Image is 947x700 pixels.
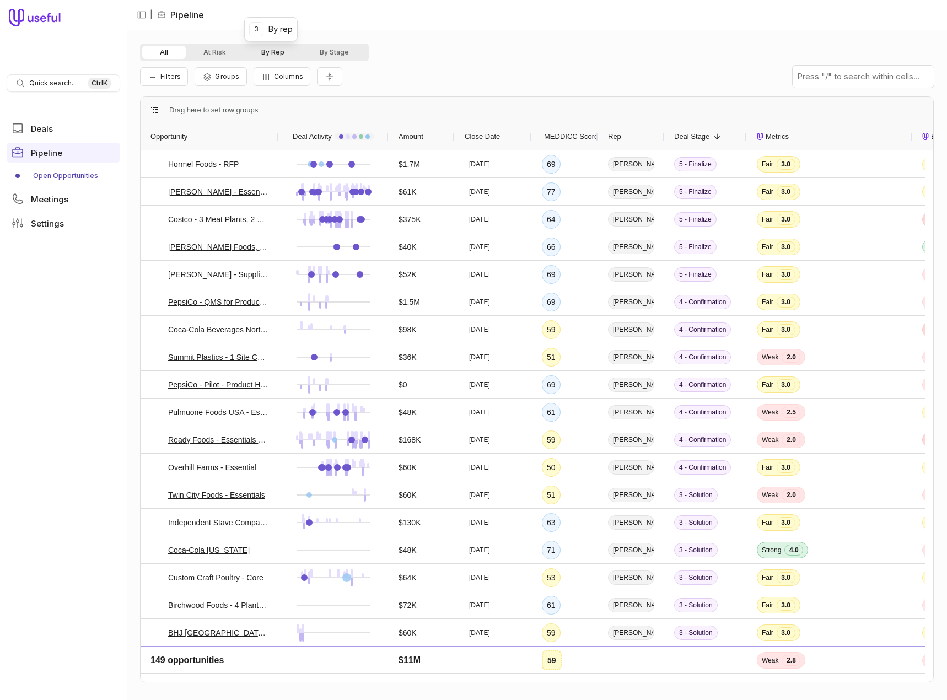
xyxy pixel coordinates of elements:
div: 66 [547,240,556,254]
span: 3.0 [777,159,795,170]
div: Metrics [757,123,902,150]
span: | [150,8,153,21]
span: 5 - Finalize [674,157,717,171]
span: Deal Stage [674,130,709,143]
span: Fair [762,160,773,169]
div: 61 [547,406,556,419]
span: Fair [762,298,773,306]
span: Weak [762,408,778,417]
span: 3 - Solution [674,570,718,585]
div: Pipeline submenu [7,167,120,185]
span: Rep [608,130,621,143]
span: $375K [399,213,421,226]
div: 51 [547,351,556,364]
span: [PERSON_NAME] [608,598,654,612]
span: $61K [399,185,417,198]
span: [PERSON_NAME] [608,240,654,254]
time: [DATE] [469,353,490,362]
a: [PERSON_NAME] Foods, Inc. - Essentials [168,240,268,254]
button: Filter Pipeline [140,67,188,86]
time: [DATE] [469,325,490,334]
span: Weak [762,435,778,444]
div: MEDDICC Score [542,123,588,150]
span: Amount [399,130,423,143]
span: 3.0 [777,186,795,197]
time: [DATE] [469,435,490,444]
time: [DATE] [469,243,490,251]
span: [PERSON_NAME] [608,322,654,337]
kbd: 3 [249,22,263,36]
span: 4 - Confirmation [674,433,731,447]
span: [PERSON_NAME] [608,433,654,447]
span: MEDDICC Score [544,130,598,143]
span: 2.5 [782,407,800,418]
span: 3.0 [777,269,795,280]
span: Weak [762,491,778,499]
span: 3.0 [777,462,795,473]
a: PepsiCo - QMS for Product Hold and CAPA - $2.2M [168,295,268,309]
span: [PERSON_NAME] [608,378,654,392]
span: 3.0 [777,627,795,638]
time: [DATE] [469,187,490,196]
span: $0 [399,378,407,391]
span: 3 - Solution [674,653,718,667]
span: [PERSON_NAME] [608,460,654,475]
span: 3.0 [777,324,795,335]
time: [DATE] [469,656,490,665]
span: 4.0 [784,545,803,556]
span: 3 - Solution [674,488,718,502]
span: Settings [31,219,64,228]
a: Coca-Cola Beverages Northeast, Inc - 2 plant 2025 [168,323,268,336]
div: 59 [547,433,556,446]
div: 69 [547,378,556,391]
div: 69 [547,268,556,281]
a: Deals [7,119,120,138]
span: [PERSON_NAME] [608,295,654,309]
span: [PERSON_NAME] [608,543,654,557]
span: 2.0 [782,352,800,363]
a: [PERSON_NAME] - Supplier + Essentials [168,268,268,281]
button: At Risk [186,46,244,59]
button: Columns [254,67,310,86]
span: 3.0 [777,572,795,583]
div: 64 [547,213,556,226]
button: All [142,46,186,59]
span: Fair [762,463,773,472]
span: 3 - Solution [674,598,718,612]
div: 57 [547,654,556,667]
span: 4 - Confirmation [674,378,731,392]
time: [DATE] [469,215,490,224]
span: [PERSON_NAME] [608,185,654,199]
button: By Stage [302,46,367,59]
span: 3.0 [777,379,795,390]
span: Fair [762,601,773,610]
div: 77 [547,185,556,198]
div: 69 [547,295,556,309]
span: Strong [762,546,781,554]
span: 5 - Finalize [674,185,717,199]
time: [DATE] [469,160,490,169]
span: [PERSON_NAME] [608,515,654,530]
span: $36K [399,351,417,364]
span: 4 - Confirmation [674,295,731,309]
span: Weak [762,353,778,362]
span: $60K [399,461,417,474]
span: 5 - Finalize [674,240,717,254]
span: $130K [399,516,421,529]
div: By rep [249,22,293,36]
time: [DATE] [469,628,490,637]
span: Fair [762,573,773,582]
time: [DATE] [469,601,490,610]
time: [DATE] [469,408,490,417]
span: $98K [399,323,417,336]
span: 3.0 [777,517,795,528]
time: [DATE] [469,380,490,389]
a: Custom Craft Poultry - Core [168,571,263,584]
span: Deal Activity [293,130,332,143]
a: Settings [7,213,120,233]
a: Ready Foods - Essentials (4 Sites), Supplier [168,433,268,446]
span: 3 - Solution [674,543,718,557]
span: Close Date [465,130,500,143]
time: [DATE] [469,573,490,582]
span: 3 - Solution [674,515,718,530]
